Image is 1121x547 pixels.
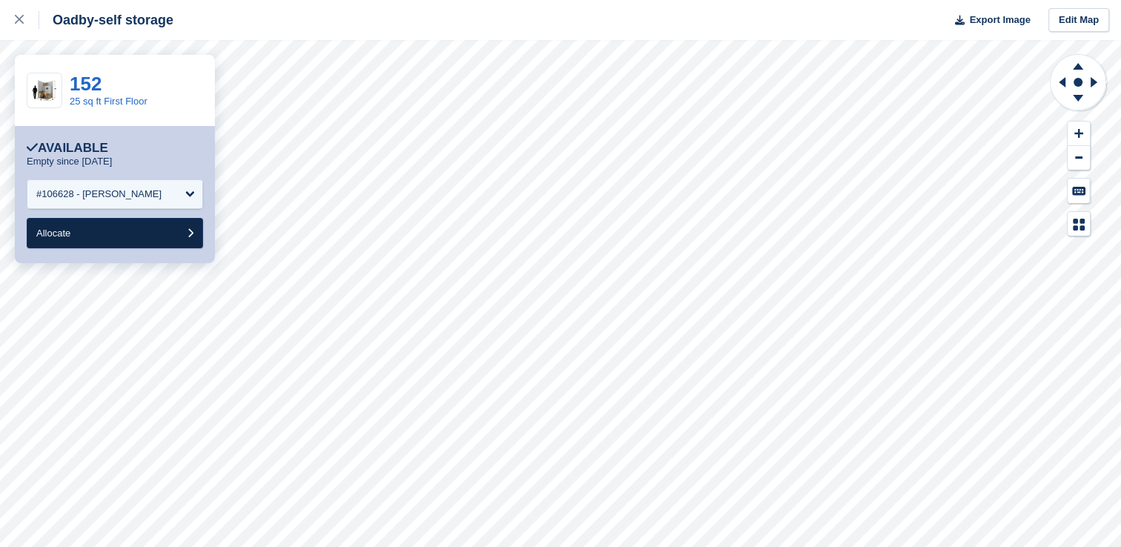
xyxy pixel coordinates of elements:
button: Allocate [27,218,203,248]
div: Available [27,141,108,156]
button: Keyboard Shortcuts [1068,179,1090,203]
button: Export Image [946,8,1031,33]
img: 25.jpg [27,78,61,104]
span: Export Image [969,13,1030,27]
a: 25 sq ft First Floor [70,96,147,107]
span: Allocate [36,228,70,239]
button: Zoom In [1068,122,1090,146]
p: Empty since [DATE] [27,156,112,168]
div: #106628 - [PERSON_NAME] [36,187,162,202]
button: Zoom Out [1068,146,1090,170]
a: 152 [70,73,102,95]
button: Map Legend [1068,212,1090,236]
div: Oadby-self storage [39,11,173,29]
a: Edit Map [1048,8,1109,33]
